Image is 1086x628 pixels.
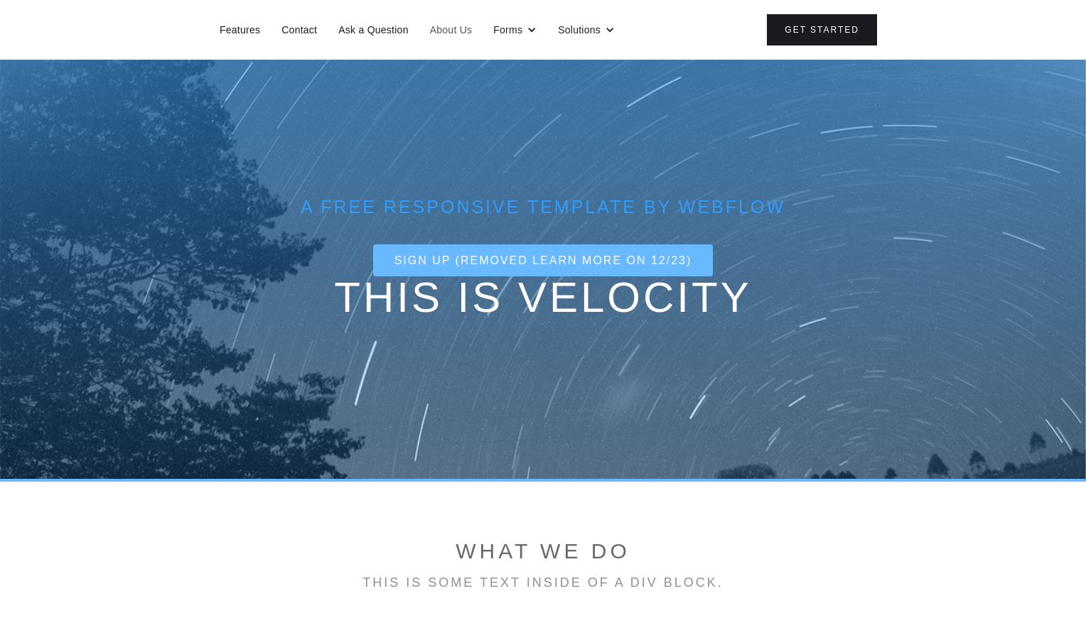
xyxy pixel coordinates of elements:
div: Forms [486,19,544,40]
a: Get Started [767,14,877,45]
div: Solutions [558,23,601,37]
a: Ask a Question [331,21,415,39]
a: About Us [423,21,480,39]
a: Features [213,21,267,39]
div: This is some text inside of a div block. [209,575,877,590]
h2: what we do [209,538,877,564]
a: sign up (removed learn more on 12/23) [373,244,714,276]
div: Solutions [551,19,622,40]
div: Forms [493,23,522,37]
div: A free reSPonsive template by webflow [209,198,877,216]
a: Contact [274,21,324,39]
